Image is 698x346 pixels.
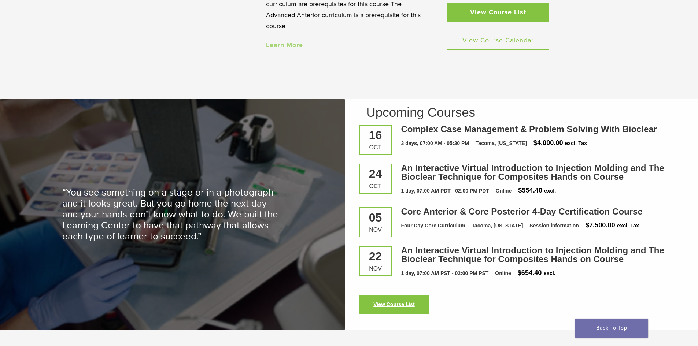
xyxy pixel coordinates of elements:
[365,250,386,262] div: 22
[401,207,643,216] a: Core Anterior & Core Posterior 4-Day Certification Course
[62,187,282,242] p: “You see something on a stage or in a photograph and it looks great. But you go home the next day...
[365,168,386,180] div: 24
[266,41,303,49] a: Learn More
[476,139,527,147] div: Tacoma, [US_STATE]
[359,295,429,314] a: View Course List
[401,124,657,134] a: Complex Case Management & Problem Solving With Bioclear
[544,188,556,194] span: excl.
[447,3,549,22] a: View Course List
[495,269,511,277] div: Online
[518,269,542,276] span: $654.40
[533,139,563,146] span: $4,000.00
[617,223,639,228] span: excl. Tax
[529,222,579,230] div: Session information
[401,222,465,230] div: Four Day Core Curriculum
[365,227,386,233] div: Nov
[401,245,664,264] a: An Interactive Virtual Introduction to Injection Molding and The Bioclear Technique for Composite...
[365,145,386,150] div: Oct
[366,106,686,119] h2: Upcoming Courses
[401,163,664,182] a: An Interactive Virtual Introduction to Injection Molding and The Bioclear Technique for Composite...
[575,319,648,338] a: Back To Top
[565,140,587,146] span: excl. Tax
[518,187,542,194] span: $554.40
[586,222,615,229] span: $7,500.00
[365,183,386,189] div: Oct
[401,187,489,195] div: 1 day, 07:00 AM PDT - 02:00 PM PDT
[544,270,555,276] span: excl.
[496,187,512,195] div: Online
[365,266,386,272] div: Nov
[365,129,386,141] div: 16
[401,269,489,277] div: 1 day, 07:00 AM PST - 02:00 PM PST
[447,31,549,50] a: View Course Calendar
[365,212,386,223] div: 05
[472,222,523,230] div: Tacoma, [US_STATE]
[401,139,469,147] div: 3 days, 07:00 AM - 05:30 PM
